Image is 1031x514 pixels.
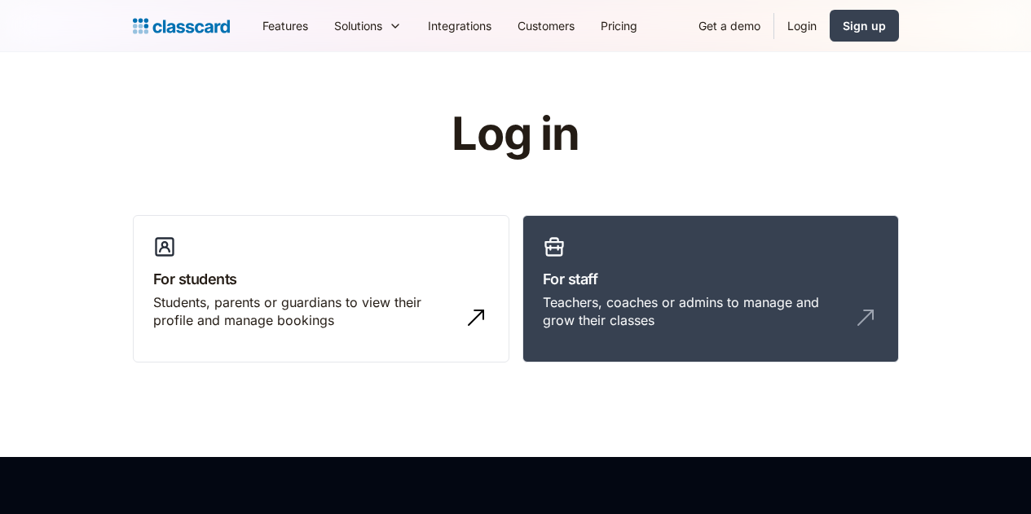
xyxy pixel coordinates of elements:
div: Solutions [321,7,415,44]
a: For studentsStudents, parents or guardians to view their profile and manage bookings [133,215,509,363]
h3: For staff [543,268,879,290]
div: Sign up [843,17,886,34]
a: Login [774,7,830,44]
div: Teachers, coaches or admins to manage and grow their classes [543,293,846,330]
a: Sign up [830,10,899,42]
a: Features [249,7,321,44]
div: Students, parents or guardians to view their profile and manage bookings [153,293,456,330]
h1: Log in [257,109,774,160]
a: Customers [504,7,588,44]
a: home [133,15,230,37]
div: Solutions [334,17,382,34]
h3: For students [153,268,489,290]
a: Pricing [588,7,650,44]
a: Get a demo [685,7,773,44]
a: For staffTeachers, coaches or admins to manage and grow their classes [522,215,899,363]
a: Integrations [415,7,504,44]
